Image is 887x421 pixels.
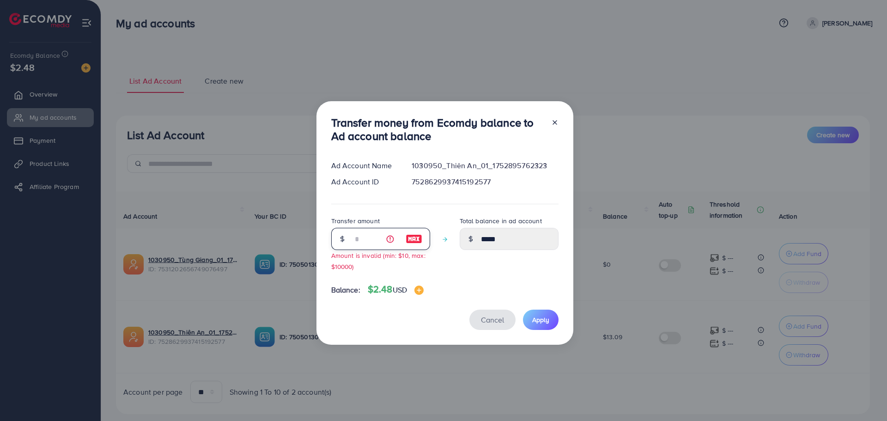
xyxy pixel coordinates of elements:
div: 1030950_Thiên An_01_1752895762323 [404,160,565,171]
label: Transfer amount [331,216,380,226]
span: Apply [532,315,549,324]
div: 7528629937415192577 [404,177,565,187]
img: image [414,286,424,295]
button: Cancel [469,310,516,329]
small: Amount is invalid (min: $10, max: $10000) [331,251,425,270]
iframe: Chat [848,379,880,414]
span: Cancel [481,315,504,325]
h3: Transfer money from Ecomdy balance to Ad account balance [331,116,544,143]
img: image [406,233,422,244]
label: Total balance in ad account [460,216,542,226]
h4: $2.48 [368,284,424,295]
span: USD [393,285,407,295]
span: Balance: [331,285,360,295]
div: Ad Account ID [324,177,405,187]
div: Ad Account Name [324,160,405,171]
button: Apply [523,310,559,329]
